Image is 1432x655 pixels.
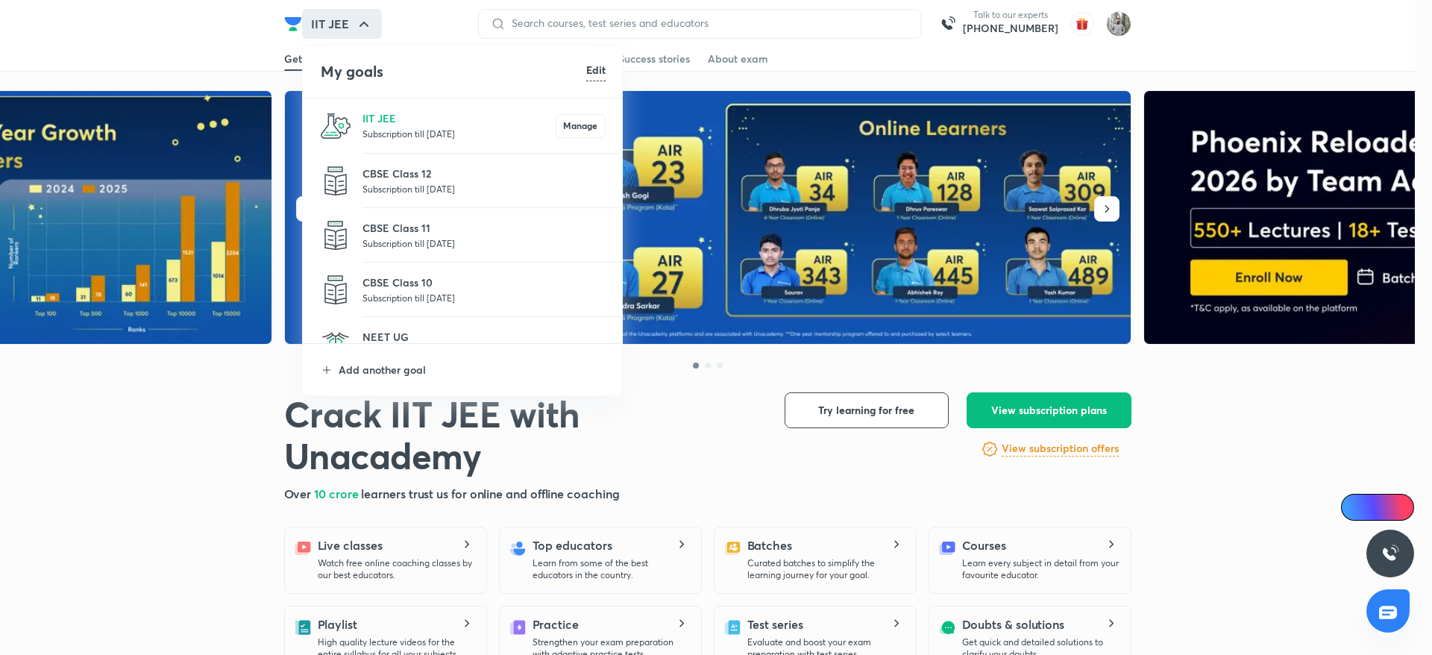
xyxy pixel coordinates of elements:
p: Subscription till [DATE] [362,181,606,196]
p: NEET UG [362,329,606,345]
img: IIT JEE [321,111,351,141]
p: CBSE Class 12 [362,166,606,181]
h6: Edit [586,62,606,78]
p: Add another goal [339,362,606,377]
p: CBSE Class 11 [362,220,606,236]
h4: My goals [321,60,586,83]
p: Subscription till [DATE] [362,290,606,305]
p: CBSE Class 10 [362,275,606,290]
img: CBSE Class 11 [321,221,351,251]
img: CBSE Class 12 [321,166,351,196]
p: Subscription till [DATE] [362,236,606,251]
p: IIT JEE [362,110,556,126]
button: Manage [556,114,606,138]
img: NEET UG [321,330,351,360]
img: CBSE Class 10 [321,275,351,305]
p: Subscription till [DATE] [362,126,556,141]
